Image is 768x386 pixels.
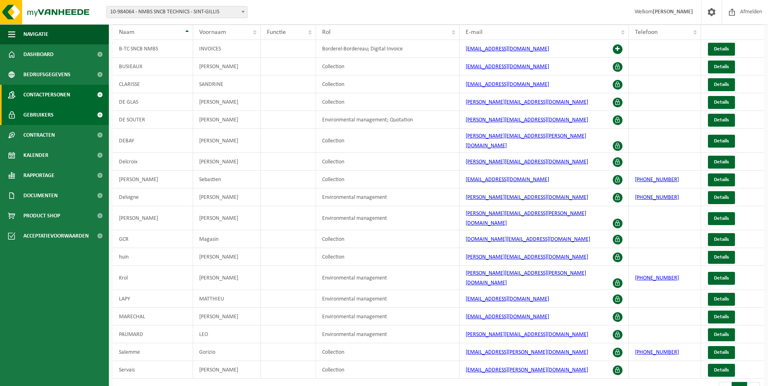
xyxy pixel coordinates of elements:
[113,171,193,188] td: [PERSON_NAME]
[113,361,193,379] td: Servais
[466,46,549,52] a: [EMAIL_ADDRESS][DOMAIN_NAME]
[23,145,48,165] span: Kalender
[316,230,460,248] td: Collection
[113,58,193,75] td: BUSIEAUX
[316,188,460,206] td: Environmental management
[23,226,89,246] span: Acceptatievoorwaarden
[466,99,588,105] a: [PERSON_NAME][EMAIL_ADDRESS][DOMAIN_NAME]
[708,233,735,246] a: Details
[316,206,460,230] td: Environmental management
[113,266,193,290] td: Krol
[193,230,260,248] td: Magasin
[23,44,54,65] span: Dashboard
[316,93,460,111] td: Collection
[635,275,679,281] a: [PHONE_NUMBER]
[466,332,588,338] a: [PERSON_NAME][EMAIL_ADDRESS][DOMAIN_NAME]
[199,29,226,35] span: Voornaam
[708,251,735,264] a: Details
[466,254,588,260] a: [PERSON_NAME][EMAIL_ADDRESS][DOMAIN_NAME]
[107,6,247,18] span: 10-984064 - NMBS SNCB TECHNICS - SINT-GILLIS
[23,65,71,85] span: Bedrijfsgegevens
[714,237,729,242] span: Details
[113,230,193,248] td: GCR
[316,325,460,343] td: Environmental management
[193,325,260,343] td: LEO
[23,206,60,226] span: Product Shop
[466,194,588,200] a: [PERSON_NAME][EMAIL_ADDRESS][DOMAIN_NAME]
[113,343,193,361] td: Salemme
[193,248,260,266] td: [PERSON_NAME]
[714,82,729,87] span: Details
[714,296,729,302] span: Details
[708,346,735,359] a: Details
[23,105,54,125] span: Gebruikers
[113,75,193,93] td: CLARISSE
[113,325,193,343] td: PAUMARD
[23,125,55,145] span: Contracten
[708,364,735,377] a: Details
[714,255,729,260] span: Details
[708,311,735,323] a: Details
[714,117,729,123] span: Details
[714,350,729,355] span: Details
[316,58,460,75] td: Collection
[193,111,260,129] td: [PERSON_NAME]
[316,171,460,188] td: Collection
[23,24,48,44] span: Navigatie
[113,40,193,58] td: B-TC SNCB NMBS
[316,290,460,308] td: Environmental management
[23,165,54,186] span: Rapportage
[466,296,549,302] a: [EMAIL_ADDRESS][DOMAIN_NAME]
[193,75,260,93] td: SANDRINE
[466,29,483,35] span: E-mail
[193,93,260,111] td: [PERSON_NAME]
[316,266,460,290] td: Environmental management
[714,332,729,337] span: Details
[23,186,58,206] span: Documenten
[653,9,693,15] strong: [PERSON_NAME]
[193,308,260,325] td: [PERSON_NAME]
[113,188,193,206] td: Delvigne
[466,211,586,226] a: [PERSON_NAME][EMAIL_ADDRESS][PERSON_NAME][DOMAIN_NAME]
[714,367,729,373] span: Details
[193,361,260,379] td: [PERSON_NAME]
[193,153,260,171] td: [PERSON_NAME]
[113,93,193,111] td: DE GLAS
[466,236,590,242] a: [DOMAIN_NAME][EMAIL_ADDRESS][DOMAIN_NAME]
[714,275,729,281] span: Details
[466,367,588,373] a: [EMAIL_ADDRESS][PERSON_NAME][DOMAIN_NAME]
[113,290,193,308] td: LAPY
[708,191,735,204] a: Details
[113,111,193,129] td: DE SOUTER
[714,177,729,182] span: Details
[635,29,658,35] span: Telefoon
[708,114,735,127] a: Details
[193,58,260,75] td: [PERSON_NAME]
[113,308,193,325] td: MARECHAL
[113,206,193,230] td: [PERSON_NAME]
[708,43,735,56] a: Details
[635,349,679,355] a: [PHONE_NUMBER]
[466,117,588,123] a: [PERSON_NAME][EMAIL_ADDRESS][DOMAIN_NAME]
[708,328,735,341] a: Details
[466,133,586,149] a: [PERSON_NAME][EMAIL_ADDRESS][PERSON_NAME][DOMAIN_NAME]
[708,293,735,306] a: Details
[708,272,735,285] a: Details
[635,177,679,183] a: [PHONE_NUMBER]
[316,343,460,361] td: Collection
[635,194,679,200] a: [PHONE_NUMBER]
[466,177,549,183] a: [EMAIL_ADDRESS][DOMAIN_NAME]
[113,248,193,266] td: huin
[708,173,735,186] a: Details
[193,206,260,230] td: [PERSON_NAME]
[267,29,286,35] span: Functie
[714,100,729,105] span: Details
[708,156,735,169] a: Details
[708,212,735,225] a: Details
[193,171,260,188] td: Sebastien
[316,308,460,325] td: Environmental management
[316,75,460,93] td: Collection
[193,188,260,206] td: [PERSON_NAME]
[119,29,135,35] span: Naam
[113,129,193,153] td: DEBAY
